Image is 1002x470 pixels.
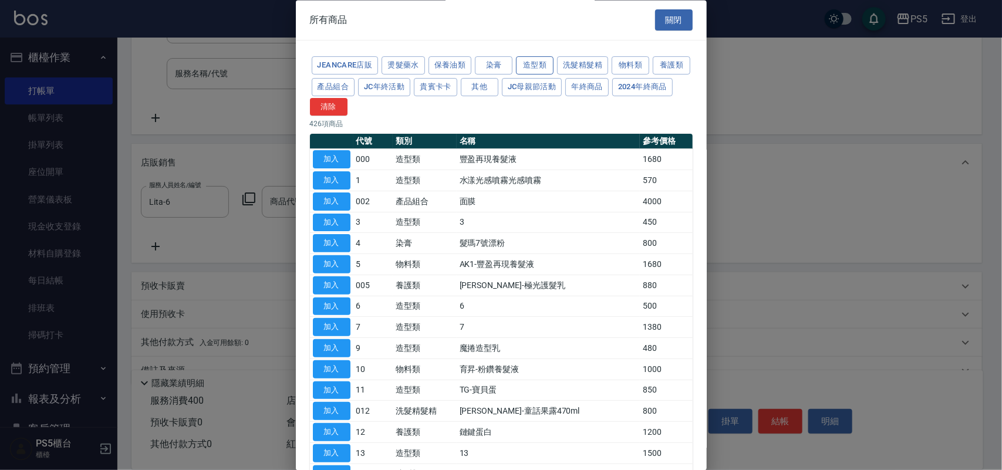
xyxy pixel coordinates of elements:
[353,296,393,317] td: 6
[457,338,640,359] td: 魔捲造型乳
[640,443,693,464] td: 1500
[640,134,693,150] th: 參考價格
[313,319,350,337] button: 加入
[640,275,693,296] td: 880
[565,78,609,96] button: 年終商品
[640,317,693,338] td: 1380
[393,170,456,191] td: 造型類
[313,151,350,169] button: 加入
[457,443,640,464] td: 13
[457,134,640,150] th: 名稱
[353,401,393,422] td: 012
[516,57,554,75] button: 造型類
[502,78,562,96] button: JC母親節活動
[457,212,640,234] td: 3
[393,212,456,234] td: 造型類
[393,380,456,401] td: 造型類
[353,134,393,150] th: 代號
[640,170,693,191] td: 570
[313,297,350,316] button: 加入
[457,422,640,443] td: 鏈鍵蛋白
[653,57,690,75] button: 養護類
[393,317,456,338] td: 造型類
[353,317,393,338] td: 7
[313,424,350,442] button: 加入
[313,235,350,253] button: 加入
[457,254,640,275] td: AK1-豐盈再現養髮液
[457,359,640,380] td: 育昇-粉鑽養髮液
[457,317,640,338] td: 7
[313,276,350,295] button: 加入
[393,191,456,212] td: 產品組合
[313,360,350,378] button: 加入
[353,212,393,234] td: 3
[313,256,350,274] button: 加入
[393,134,456,150] th: 類別
[612,57,649,75] button: 物料類
[353,254,393,275] td: 5
[640,338,693,359] td: 480
[393,149,456,170] td: 造型類
[640,254,693,275] td: 1680
[640,233,693,254] td: 800
[655,9,693,31] button: 關閉
[393,443,456,464] td: 造型類
[393,422,456,443] td: 養護類
[313,172,350,190] button: 加入
[313,340,350,358] button: 加入
[475,57,512,75] button: 染膏
[353,380,393,401] td: 11
[461,78,498,96] button: 其他
[313,403,350,421] button: 加入
[640,191,693,212] td: 4000
[457,191,640,212] td: 面膜
[640,149,693,170] td: 1680
[429,57,472,75] button: 保養油類
[313,214,350,232] button: 加入
[640,422,693,443] td: 1200
[313,381,350,400] button: 加入
[353,170,393,191] td: 1
[457,233,640,254] td: 髮瑪7號漂粉
[313,192,350,211] button: 加入
[557,57,608,75] button: 洗髮精髮精
[310,98,348,116] button: 清除
[310,119,693,130] p: 426 項商品
[457,401,640,422] td: [PERSON_NAME]-童話果露470ml
[353,338,393,359] td: 9
[353,275,393,296] td: 005
[382,57,425,75] button: 燙髮藥水
[457,149,640,170] td: 豐盈再現養髮液
[640,401,693,422] td: 800
[640,359,693,380] td: 1000
[457,380,640,401] td: TG-寶貝蛋
[457,170,640,191] td: 水漾光感噴霧光感噴霧
[358,78,410,96] button: JC年終活動
[457,275,640,296] td: [PERSON_NAME]-極光護髮乳
[353,149,393,170] td: 000
[393,401,456,422] td: 洗髮精髮精
[353,422,393,443] td: 12
[414,78,457,96] button: 貴賓卡卡
[393,359,456,380] td: 物料類
[353,359,393,380] td: 10
[353,233,393,254] td: 4
[310,14,348,26] span: 所有商品
[312,57,379,75] button: JeanCare店販
[640,212,693,234] td: 450
[640,380,693,401] td: 850
[457,296,640,317] td: 6
[640,296,693,317] td: 500
[353,443,393,464] td: 13
[313,444,350,462] button: 加入
[393,275,456,296] td: 養護類
[353,191,393,212] td: 002
[393,296,456,317] td: 造型類
[312,78,355,96] button: 產品組合
[393,338,456,359] td: 造型類
[612,78,673,96] button: 2024年終商品
[393,254,456,275] td: 物料類
[393,233,456,254] td: 染膏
